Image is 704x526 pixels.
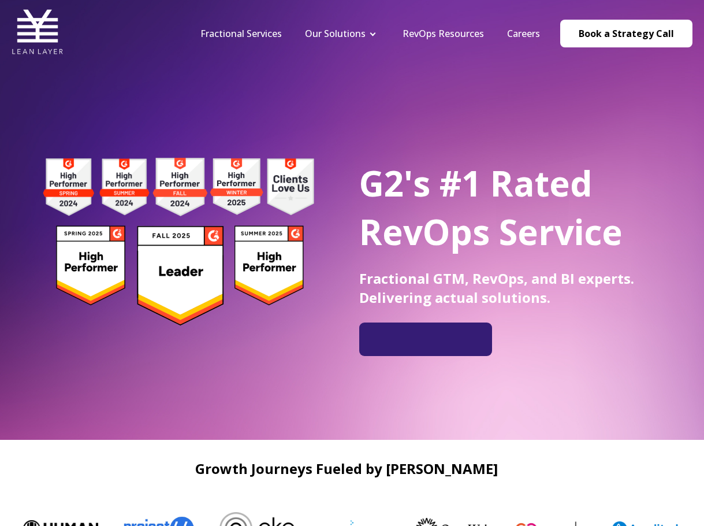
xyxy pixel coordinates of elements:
[365,327,486,351] iframe: Embedded CTA
[403,27,484,40] a: RevOps Resources
[507,27,540,40] a: Careers
[305,27,366,40] a: Our Solutions
[5,17,180,106] iframe: profile
[359,269,634,307] span: Fractional GTM, RevOps, and BI experts. Delivering actual solutions.
[359,160,623,255] span: G2's #1 Rated RevOps Service
[560,20,692,47] a: Book a Strategy Call
[200,27,282,40] a: Fractional Services
[12,461,681,476] h2: Growth Journeys Fueled by [PERSON_NAME]
[189,27,552,40] div: Navigation Menu
[23,154,333,329] img: g2 badges
[12,6,64,58] img: Lean Layer Logo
